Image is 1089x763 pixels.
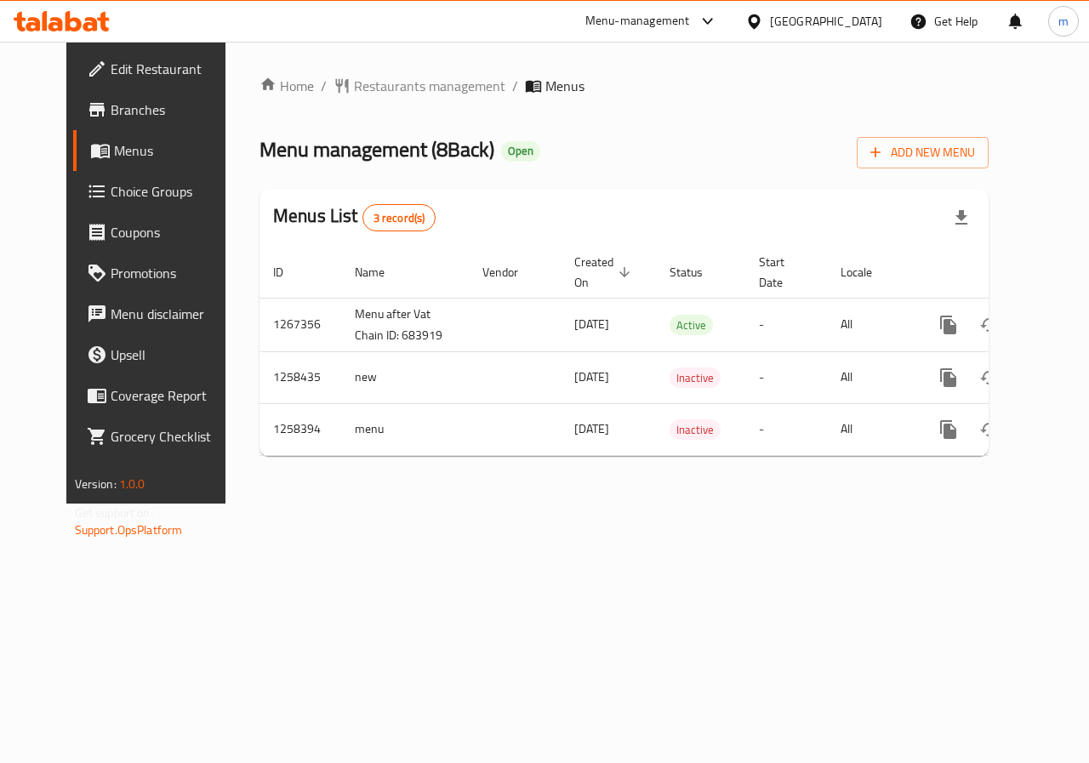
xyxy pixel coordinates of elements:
[75,502,153,524] span: Get support on:
[585,11,690,31] div: Menu-management
[75,519,183,541] a: Support.OpsPlatform
[574,366,609,388] span: [DATE]
[545,76,584,96] span: Menus
[670,368,721,388] span: Inactive
[574,252,636,293] span: Created On
[941,197,982,238] div: Export file
[111,100,235,120] span: Branches
[73,48,248,89] a: Edit Restaurant
[482,262,540,282] span: Vendor
[857,137,989,168] button: Add New Menu
[827,351,915,403] td: All
[745,403,827,455] td: -
[341,298,469,351] td: Menu after Vat Chain ID: 683919
[119,473,145,495] span: 1.0.0
[969,409,1010,450] button: Change Status
[73,89,248,130] a: Branches
[111,181,235,202] span: Choice Groups
[355,262,407,282] span: Name
[111,426,235,447] span: Grocery Checklist
[670,419,721,440] div: Inactive
[574,313,609,335] span: [DATE]
[259,130,494,168] span: Menu management ( 8Back )
[870,142,975,163] span: Add New Menu
[745,298,827,351] td: -
[75,473,117,495] span: Version:
[501,144,540,158] span: Open
[969,305,1010,345] button: Change Status
[670,262,725,282] span: Status
[111,263,235,283] span: Promotions
[928,409,969,450] button: more
[73,416,248,457] a: Grocery Checklist
[273,262,305,282] span: ID
[341,403,469,455] td: menu
[259,76,314,96] a: Home
[745,351,827,403] td: -
[354,76,505,96] span: Restaurants management
[827,403,915,455] td: All
[1058,12,1069,31] span: m
[670,316,713,335] span: Active
[111,59,235,79] span: Edit Restaurant
[259,76,989,96] nav: breadcrumb
[114,140,235,161] span: Menus
[259,403,341,455] td: 1258394
[111,344,235,365] span: Upsell
[111,304,235,324] span: Menu disclaimer
[969,357,1010,398] button: Change Status
[501,141,540,162] div: Open
[362,204,436,231] div: Total records count
[341,351,469,403] td: new
[73,212,248,253] a: Coupons
[574,418,609,440] span: [DATE]
[334,76,505,96] a: Restaurants management
[928,305,969,345] button: more
[111,222,235,242] span: Coupons
[759,252,807,293] span: Start Date
[73,171,248,212] a: Choice Groups
[73,334,248,375] a: Upsell
[363,210,436,226] span: 3 record(s)
[73,293,248,334] a: Menu disclaimer
[670,315,713,335] div: Active
[670,420,721,440] span: Inactive
[73,253,248,293] a: Promotions
[259,298,341,351] td: 1267356
[111,385,235,406] span: Coverage Report
[273,203,436,231] h2: Menus List
[73,130,248,171] a: Menus
[321,76,327,96] li: /
[770,12,882,31] div: [GEOGRAPHIC_DATA]
[841,262,894,282] span: Locale
[827,298,915,351] td: All
[928,357,969,398] button: more
[512,76,518,96] li: /
[73,375,248,416] a: Coverage Report
[259,351,341,403] td: 1258435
